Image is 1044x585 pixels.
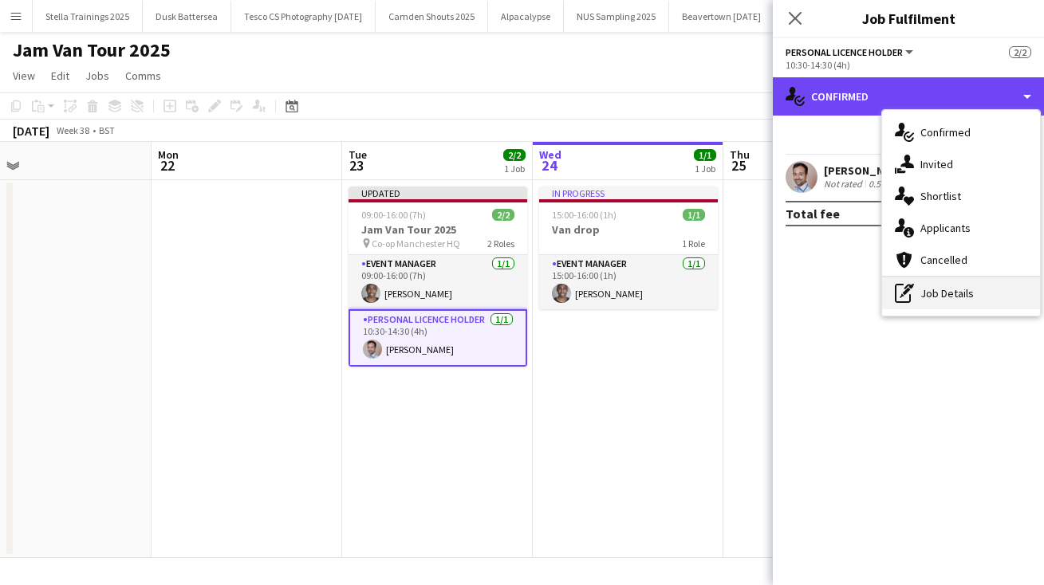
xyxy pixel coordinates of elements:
[99,124,115,136] div: BST
[504,163,525,175] div: 1 Job
[552,209,617,221] span: 15:00-16:00 (1h)
[119,65,167,86] a: Comms
[13,69,35,83] span: View
[669,1,774,32] button: Beavertown [DATE]
[125,69,161,83] span: Comms
[346,156,367,175] span: 23
[786,46,916,58] button: Personal Licence Holder
[53,124,93,136] span: Week 38
[920,253,967,267] span: Cancelled
[539,147,561,162] span: Wed
[349,186,527,367] app-job-card: Updated09:00-16:00 (7h)2/2Jam Van Tour 2025 Co-op Manchester HQ2 RolesEvent Manager1/109:00-16:00...
[564,1,669,32] button: NUS Sampling 2025
[773,8,1044,29] h3: Job Fulfilment
[13,123,49,139] div: [DATE]
[730,147,750,162] span: Thu
[786,59,1031,71] div: 10:30-14:30 (4h)
[51,69,69,83] span: Edit
[786,206,840,222] div: Total fee
[372,238,460,249] span: Co-op Manchester HQ
[143,1,231,32] button: Dusk Battersea
[492,209,514,221] span: 2/2
[231,1,376,32] button: Tesco CS Photography [DATE]
[694,149,716,161] span: 1/1
[865,178,899,190] div: 0.57mi
[361,209,426,221] span: 09:00-16:00 (7h)
[683,209,705,221] span: 1/1
[539,222,718,237] h3: Van drop
[487,238,514,249] span: 2 Roles
[85,69,109,83] span: Jobs
[786,46,903,58] span: Personal Licence Holder
[920,157,953,171] span: Invited
[539,186,718,199] div: In progress
[349,186,527,199] div: Updated
[33,1,143,32] button: Stella Trainings 2025
[13,38,171,62] h1: Jam Van Tour 2025
[156,156,179,175] span: 22
[695,163,715,175] div: 1 Job
[773,77,1044,116] div: Confirmed
[158,147,179,162] span: Mon
[488,1,564,32] button: Alpacalypse
[349,309,527,367] app-card-role: Personal Licence Holder1/110:30-14:30 (4h)[PERSON_NAME]
[539,186,718,309] app-job-card: In progress15:00-16:00 (1h)1/1Van drop1 RoleEvent Manager1/115:00-16:00 (1h)[PERSON_NAME]
[376,1,488,32] button: Camden Shouts 2025
[79,65,116,86] a: Jobs
[727,156,750,175] span: 25
[45,65,76,86] a: Edit
[539,255,718,309] app-card-role: Event Manager1/115:00-16:00 (1h)[PERSON_NAME]
[349,222,527,237] h3: Jam Van Tour 2025
[920,221,971,235] span: Applicants
[920,125,971,139] span: Confirmed
[920,189,961,203] span: Shortlist
[503,149,526,161] span: 2/2
[1009,46,1031,58] span: 2/2
[6,65,41,86] a: View
[349,147,367,162] span: Tue
[349,255,527,309] app-card-role: Event Manager1/109:00-16:00 (7h)[PERSON_NAME]
[824,163,926,178] div: [PERSON_NAME]
[824,178,865,190] div: Not rated
[882,277,1040,309] div: Job Details
[537,156,561,175] span: 24
[682,238,705,249] span: 1 Role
